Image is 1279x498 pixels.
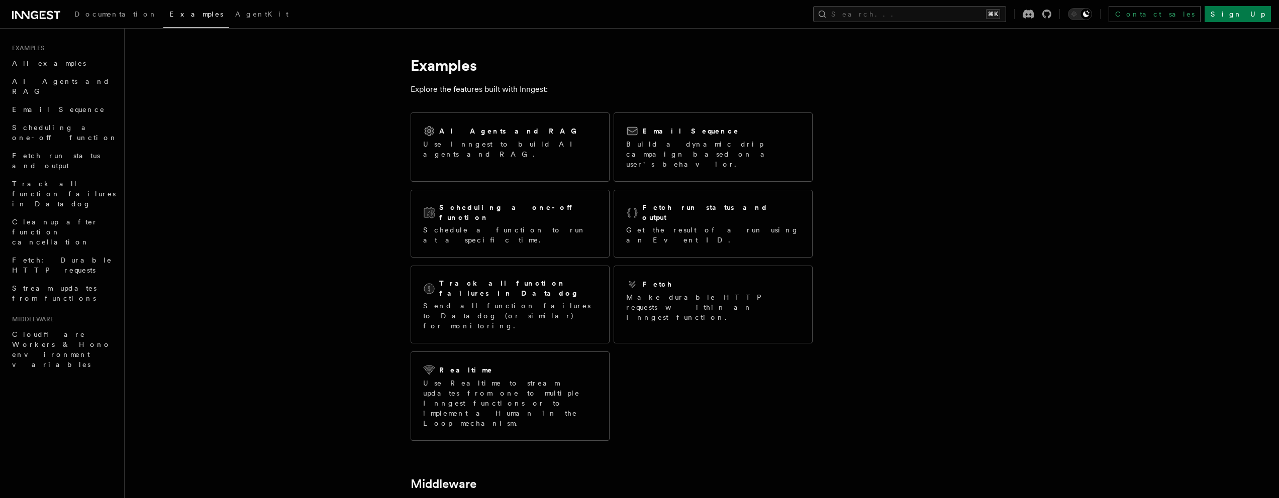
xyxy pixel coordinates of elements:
[8,72,118,100] a: AI Agents and RAG
[8,44,44,52] span: Examples
[423,225,597,245] p: Schedule a function to run at a specific time.
[439,126,582,136] h2: AI Agents and RAG
[614,190,813,258] a: Fetch run status and outputGet the result of a run using an Event ID.
[12,105,105,113] span: Email Sequence
[813,6,1006,22] button: Search...⌘K
[169,10,223,18] span: Examples
[642,126,739,136] h2: Email Sequence
[411,112,610,182] a: AI Agents and RAGUse Inngest to build AI agents and RAG.
[614,266,813,343] a: FetchMake durable HTTP requests within an Inngest function.
[8,118,118,147] a: Scheduling a one-off function
[642,202,800,222] h2: Fetch run status and output
[1205,6,1271,22] a: Sign Up
[986,9,1000,19] kbd: ⌘K
[235,10,288,18] span: AgentKit
[8,325,118,374] a: Cloudflare Workers & Hono environment variables
[229,3,294,27] a: AgentKit
[642,279,673,289] h2: Fetch
[1109,6,1201,22] a: Contact sales
[626,139,800,169] p: Build a dynamic drip campaign based on a user's behavior.
[12,180,116,208] span: Track all function failures in Datadog
[8,213,118,251] a: Cleanup after function cancellation
[411,82,813,96] p: Explore the features built with Inngest:
[8,147,118,175] a: Fetch run status and output
[626,225,800,245] p: Get the result of a run using an Event ID.
[439,365,493,375] h2: Realtime
[411,190,610,258] a: Scheduling a one-off functionSchedule a function to run at a specific time.
[74,10,157,18] span: Documentation
[12,284,96,302] span: Stream updates from functions
[423,378,597,428] p: Use Realtime to stream updates from one to multiple Inngest functions or to implement a Human in ...
[411,56,813,74] h1: Examples
[12,123,118,142] span: Scheduling a one-off function
[12,218,98,246] span: Cleanup after function cancellation
[423,301,597,331] p: Send all function failures to Datadog (or similar) for monitoring.
[439,202,597,222] h2: Scheduling a one-off function
[439,278,597,298] h2: Track all function failures in Datadog
[411,477,476,491] a: Middleware
[614,112,813,182] a: Email SequenceBuild a dynamic drip campaign based on a user's behavior.
[12,152,100,170] span: Fetch run status and output
[626,292,800,322] p: Make durable HTTP requests within an Inngest function.
[8,251,118,279] a: Fetch: Durable HTTP requests
[12,330,111,368] span: Cloudflare Workers & Hono environment variables
[68,3,163,27] a: Documentation
[12,59,86,67] span: All examples
[8,175,118,213] a: Track all function failures in Datadog
[411,351,610,441] a: RealtimeUse Realtime to stream updates from one to multiple Inngest functions or to implement a H...
[411,266,610,343] a: Track all function failures in DatadogSend all function failures to Datadog (or similar) for moni...
[8,100,118,118] a: Email Sequence
[163,3,229,28] a: Examples
[8,54,118,72] a: All examples
[423,139,597,159] p: Use Inngest to build AI agents and RAG.
[8,315,54,323] span: Middleware
[12,256,112,274] span: Fetch: Durable HTTP requests
[12,77,110,95] span: AI Agents and RAG
[8,279,118,307] a: Stream updates from functions
[1068,8,1092,20] button: Toggle dark mode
